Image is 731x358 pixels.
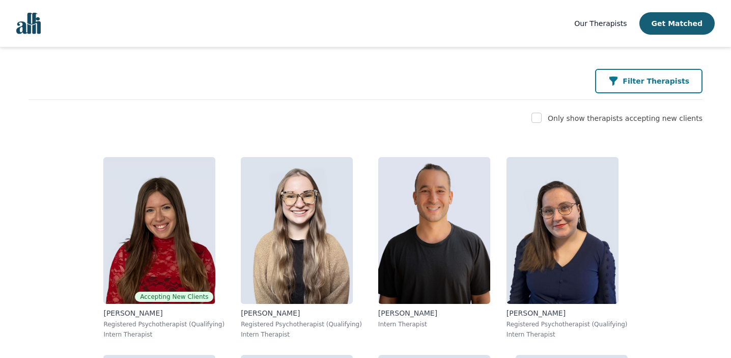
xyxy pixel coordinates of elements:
p: Filter Therapists [623,76,689,86]
p: Registered Psychotherapist (Qualifying) [507,320,628,328]
p: Intern Therapist [103,330,224,339]
p: [PERSON_NAME] [507,308,628,318]
a: Our Therapists [574,17,627,30]
img: Vanessa_McCulloch [507,157,618,304]
p: [PERSON_NAME] [241,308,362,318]
a: Vanessa_McCulloch[PERSON_NAME]Registered Psychotherapist (Qualifying)Intern Therapist [498,149,636,347]
img: Alisha_Levine [103,157,215,304]
a: Alisha_LevineAccepting New Clients[PERSON_NAME]Registered Psychotherapist (Qualifying)Intern Ther... [95,149,233,347]
a: Kavon_Banejad[PERSON_NAME]Intern Therapist [370,149,498,347]
span: Accepting New Clients [135,292,213,302]
img: alli logo [16,13,41,34]
p: [PERSON_NAME] [378,308,490,318]
label: Only show therapists accepting new clients [548,114,702,122]
button: Get Matched [639,12,715,35]
p: Intern Therapist [378,320,490,328]
p: Registered Psychotherapist (Qualifying) [241,320,362,328]
p: Intern Therapist [507,330,628,339]
a: Faith_Woodley[PERSON_NAME]Registered Psychotherapist (Qualifying)Intern Therapist [233,149,370,347]
button: Filter Therapists [595,69,702,93]
p: Registered Psychotherapist (Qualifying) [103,320,224,328]
p: Intern Therapist [241,330,362,339]
p: [PERSON_NAME] [103,308,224,318]
img: Kavon_Banejad [378,157,490,304]
span: Our Therapists [574,19,627,28]
img: Faith_Woodley [241,157,353,304]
